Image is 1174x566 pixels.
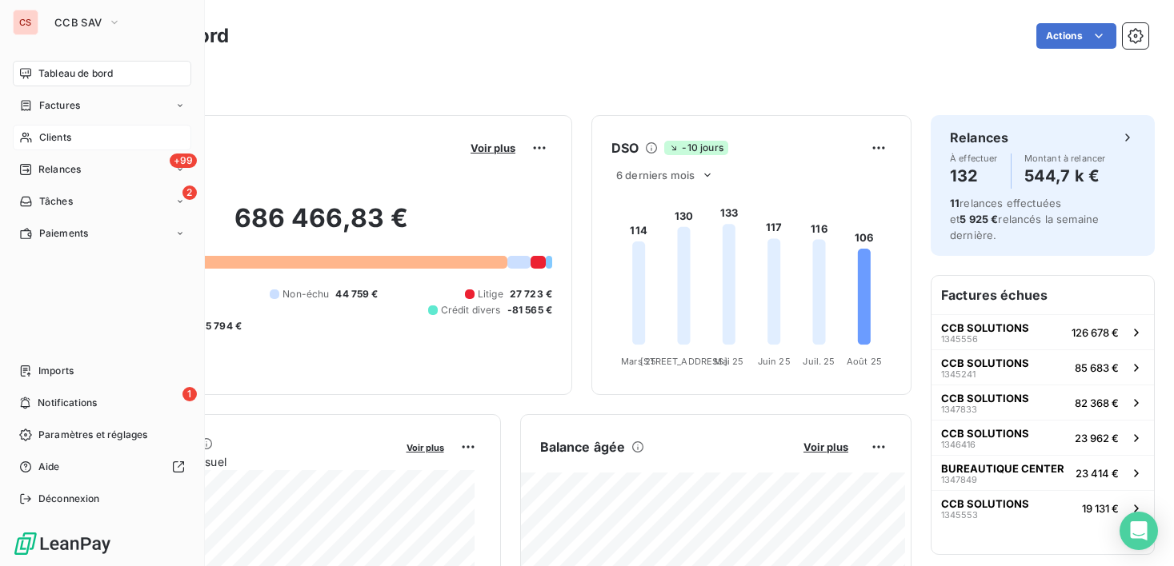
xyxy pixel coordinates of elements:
button: Actions [1036,23,1116,49]
span: 1 [182,387,197,401]
span: -10 jours [664,141,727,155]
div: Open Intercom Messenger [1120,512,1158,550]
button: CCB SOLUTIONS134555319 131 € [932,490,1154,525]
span: CCB SOLUTIONS [941,321,1029,334]
span: Tâches [39,194,73,209]
tspan: Mai 25 [714,356,743,367]
span: Montant à relancer [1024,153,1106,163]
tspan: Juil. 25 [803,356,835,367]
button: Voir plus [402,440,449,454]
span: 1346416 [941,440,976,449]
span: -81 565 € [507,303,552,317]
span: CCB SOLUTIONS [941,357,1029,369]
span: Imports [38,364,74,378]
span: 27 723 € [510,287,552,301]
span: Paiements [39,226,88,241]
tspan: Mars 25 [621,356,656,367]
span: Clients [39,130,71,145]
h6: Balance âgée [540,437,626,456]
span: 126 678 € [1072,326,1119,339]
h2: 686 466,83 € [90,202,552,250]
span: 44 759 € [335,287,378,301]
button: CCB SOLUTIONS134641623 962 € [932,420,1154,455]
img: Logo LeanPay [13,531,112,556]
button: Voir plus [466,141,520,155]
a: Aide [13,454,191,480]
span: Déconnexion [38,492,100,506]
span: Notifications [38,396,97,410]
h6: Factures échues [932,276,1154,314]
a: 2Tâches [13,189,191,214]
span: 1345556 [941,334,978,344]
span: 2 [182,185,197,200]
span: 19 131 € [1082,502,1119,515]
a: Factures [13,93,191,118]
span: CCB SOLUTIONS [941,497,1029,510]
button: CCB SOLUTIONS134783382 368 € [932,385,1154,420]
span: Crédit divers [441,303,501,317]
button: Voir plus [799,440,853,454]
h6: DSO [611,138,639,157]
span: +99 [170,153,197,168]
tspan: Août 25 [847,356,882,367]
span: Non-échu [282,287,329,301]
span: CCB SOLUTIONS [941,392,1029,405]
a: Paramètres et réglages [13,422,191,448]
a: Paiements [13,221,191,246]
button: CCB SOLUTIONS1345556126 678 € [932,314,1154,349]
span: BUREAUTIQUE CENTER [941,462,1064,475]
button: BUREAUTIQUE CENTER134784923 414 € [932,455,1154,490]
h4: 132 [950,163,998,189]
div: CS [13,10,38,35]
span: Tableau de bord [38,66,113,81]
span: À effectuer [950,153,998,163]
span: Chiffre d'affaires mensuel [90,453,395,470]
span: Voir plus [407,442,444,453]
span: relances effectuées et relancés la semaine dernière. [950,197,1099,241]
span: 23 414 € [1076,467,1119,480]
tspan: [STREET_ADDRESS] [640,356,727,367]
a: Tableau de bord [13,61,191,86]
span: 23 962 € [1075,432,1119,444]
span: CCB SOLUTIONS [941,427,1029,440]
span: 1347833 [941,405,977,414]
span: 1345553 [941,510,978,520]
button: CCB SOLUTIONS134524185 683 € [932,349,1154,385]
a: Imports [13,358,191,384]
span: Voir plus [803,440,848,453]
span: -5 794 € [201,319,242,333]
h6: Relances [950,128,1008,147]
span: 6 derniers mois [616,169,695,181]
span: 1347849 [941,475,977,484]
span: 82 368 € [1075,397,1119,409]
span: Relances [38,162,81,177]
a: Clients [13,125,191,150]
span: Paramètres et réglages [38,428,147,442]
span: 5 925 € [960,213,998,225]
span: Aide [38,460,60,474]
span: Voir plus [471,141,515,154]
h4: 544,7 k € [1024,163,1106,189]
span: CCB SAV [54,16,102,29]
tspan: Juin 25 [758,356,791,367]
span: 11 [950,197,960,209]
span: Litige [478,287,503,301]
a: +99Relances [13,157,191,182]
span: 85 683 € [1075,361,1119,374]
span: Factures [39,98,80,113]
span: 1345241 [941,369,976,379]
